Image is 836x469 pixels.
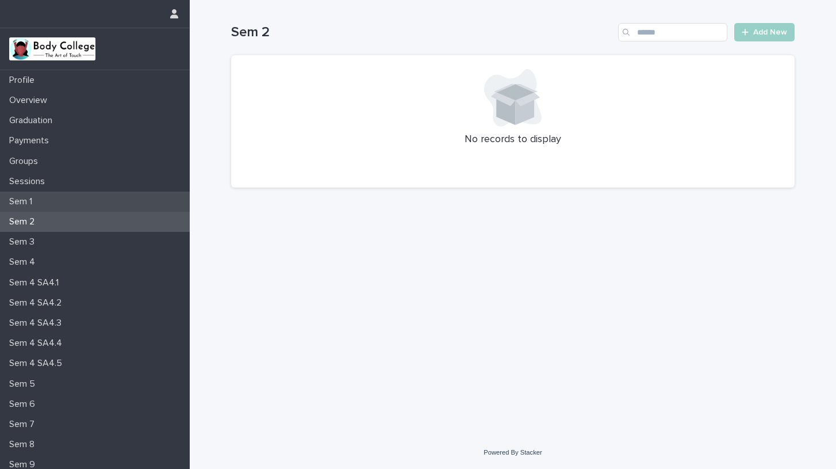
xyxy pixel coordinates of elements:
[5,338,71,349] p: Sem 4 SA4.4
[734,23,795,41] a: Add New
[5,115,62,126] p: Graduation
[5,135,58,146] p: Payments
[5,379,44,390] p: Sem 5
[5,358,71,369] p: Sem 4 SA4.5
[5,318,71,329] p: Sem 4 SA4.3
[5,419,44,430] p: Sem 7
[5,156,47,167] p: Groups
[245,134,781,146] p: No records to display
[618,23,727,41] input: Search
[5,95,56,106] p: Overview
[5,439,44,450] p: Sem 8
[5,216,44,227] p: Sem 2
[5,196,41,207] p: Sem 1
[231,24,613,41] h1: Sem 2
[753,28,787,36] span: Add New
[5,75,44,86] p: Profile
[5,399,44,410] p: Sem 6
[484,449,542,456] a: Powered By Stacker
[5,298,71,308] p: Sem 4 SA4.2
[5,277,68,288] p: Sem 4 SA4.1
[5,257,44,268] p: Sem 4
[5,176,54,187] p: Sessions
[5,237,44,247] p: Sem 3
[9,37,95,60] img: xvtzy2PTuGgGH0xbwGb2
